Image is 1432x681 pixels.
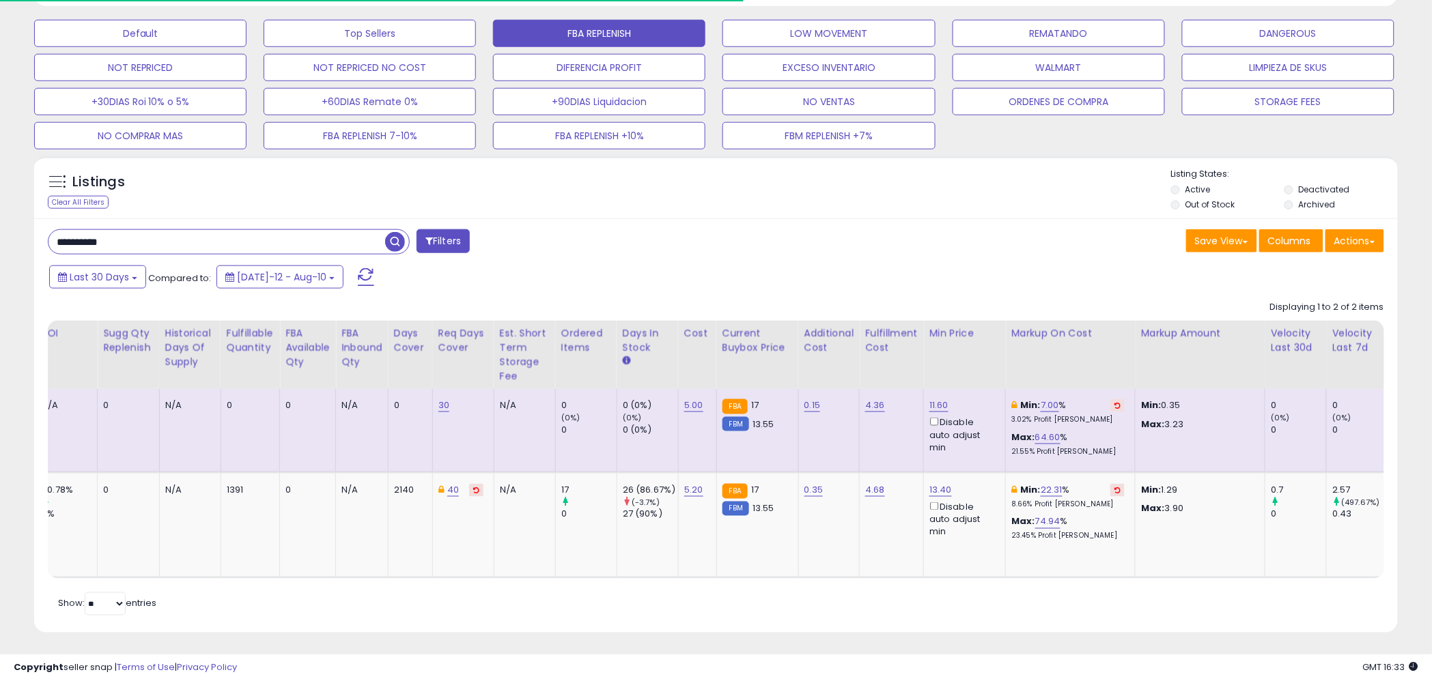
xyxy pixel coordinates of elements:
[1325,229,1384,252] button: Actions
[1342,497,1380,508] small: (497.67%)
[1332,424,1388,436] div: 0
[684,399,703,412] a: 5.00
[1332,399,1388,411] div: 0
[438,399,449,412] a: 30
[561,508,617,521] div: 0
[1299,184,1350,195] label: Deactivated
[804,483,824,497] a: 0.35
[227,399,269,411] div: 0
[1011,399,1125,424] div: %
[753,418,774,431] span: 13.55
[623,399,678,411] div: 0 (0%)
[1011,532,1125,541] p: 23.45% Profit [PERSON_NAME]
[1141,418,1254,431] p: 3.23
[865,326,918,355] div: Fulfillment Cost
[722,88,935,115] button: NO VENTAS
[177,661,237,673] a: Privacy Policy
[929,415,995,454] div: Disable auto adjust min
[1271,399,1326,411] div: 0
[394,399,422,411] div: 0
[117,661,175,673] a: Terms of Use
[1182,54,1394,81] button: LIMPIEZA DE SKUS
[493,88,705,115] button: +90DIAS Liquidacion
[1011,484,1125,509] div: %
[1332,508,1388,521] div: 0.43
[165,484,210,496] div: N/A
[1011,516,1125,541] div: %
[623,412,642,423] small: (0%)
[929,326,1000,340] div: Min Price
[1182,20,1394,47] button: DANGEROUS
[493,54,705,81] button: DIFERENCIA PROFIT
[264,122,476,149] button: FBA REPLENISH 7-10%
[227,484,269,496] div: 1391
[285,399,325,411] div: 0
[561,399,617,411] div: 0
[500,484,545,496] div: N/A
[1141,502,1165,515] strong: Max:
[684,326,711,340] div: Cost
[1011,499,1125,509] p: 8.66% Profit [PERSON_NAME]
[1141,418,1165,431] strong: Max:
[1021,483,1041,496] b: Min:
[1185,184,1211,195] label: Active
[929,399,949,412] a: 11.60
[804,326,854,355] div: Additional Cost
[165,326,215,369] div: Historical Days Of Supply
[753,502,774,515] span: 13.55
[493,122,705,149] button: FBA REPLENISH +10%
[1114,487,1121,493] i: Revert to store-level Min Markup
[1299,199,1336,210] label: Archived
[1141,483,1162,496] strong: Min:
[103,326,154,355] div: Sugg Qty Replenish
[1035,515,1061,529] a: 74.94
[1332,484,1388,496] div: 2.57
[1185,199,1235,210] label: Out of Stock
[1363,661,1418,673] span: 2025-09-12 16:33 GMT
[264,54,476,81] button: NOT REPRICED NO COST
[264,88,476,115] button: +60DIAS Remate 0%
[1271,424,1326,436] div: 0
[1006,321,1136,389] th: The percentage added to the cost of goods (COGS) that forms the calculator for Min & Max prices.
[561,412,580,423] small: (0%)
[1011,485,1017,494] i: This overrides the store level min markup for this listing
[1141,326,1259,340] div: Markup Amount
[14,661,237,674] div: seller snap | |
[1011,515,1035,528] b: Max:
[1021,399,1041,411] b: Min:
[722,399,748,414] small: FBA
[623,355,631,367] small: Days In Stock.
[34,88,247,115] button: +30DIAS Roi 10% o 5%
[1171,168,1398,181] p: Listing States:
[751,399,759,411] span: 17
[722,122,935,149] button: FBM REPLENISH +7%
[722,502,749,516] small: FBM
[1271,484,1326,496] div: 0.7
[49,265,146,289] button: Last 30 Days
[103,484,149,496] div: 0
[1332,412,1351,423] small: (0%)
[58,597,156,610] span: Show: entries
[751,483,759,496] span: 17
[227,326,274,355] div: Fulfillable Quantity
[1270,301,1384,314] div: Displaying 1 to 2 of 2 items
[98,321,160,389] th: Please note that this number is a calculation based on your required days of coverage and your ve...
[1141,503,1254,515] p: 3.90
[394,326,427,355] div: Days Cover
[42,484,97,496] div: 30.78%
[48,196,109,209] div: Clear All Filters
[684,483,703,497] a: 5.20
[623,508,678,521] div: 27 (90%)
[1268,234,1311,248] span: Columns
[1141,399,1254,411] p: 0.35
[929,499,995,538] div: Disable auto adjust min
[865,483,885,497] a: 4.68
[623,424,678,436] div: 0 (0%)
[1182,88,1394,115] button: STORAGE FEES
[1271,412,1290,423] small: (0%)
[623,484,678,496] div: 26 (86.67%)
[865,399,885,412] a: 4.36
[1271,508,1326,521] div: 0
[722,484,748,499] small: FBA
[34,122,247,149] button: NO COMPRAR MAS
